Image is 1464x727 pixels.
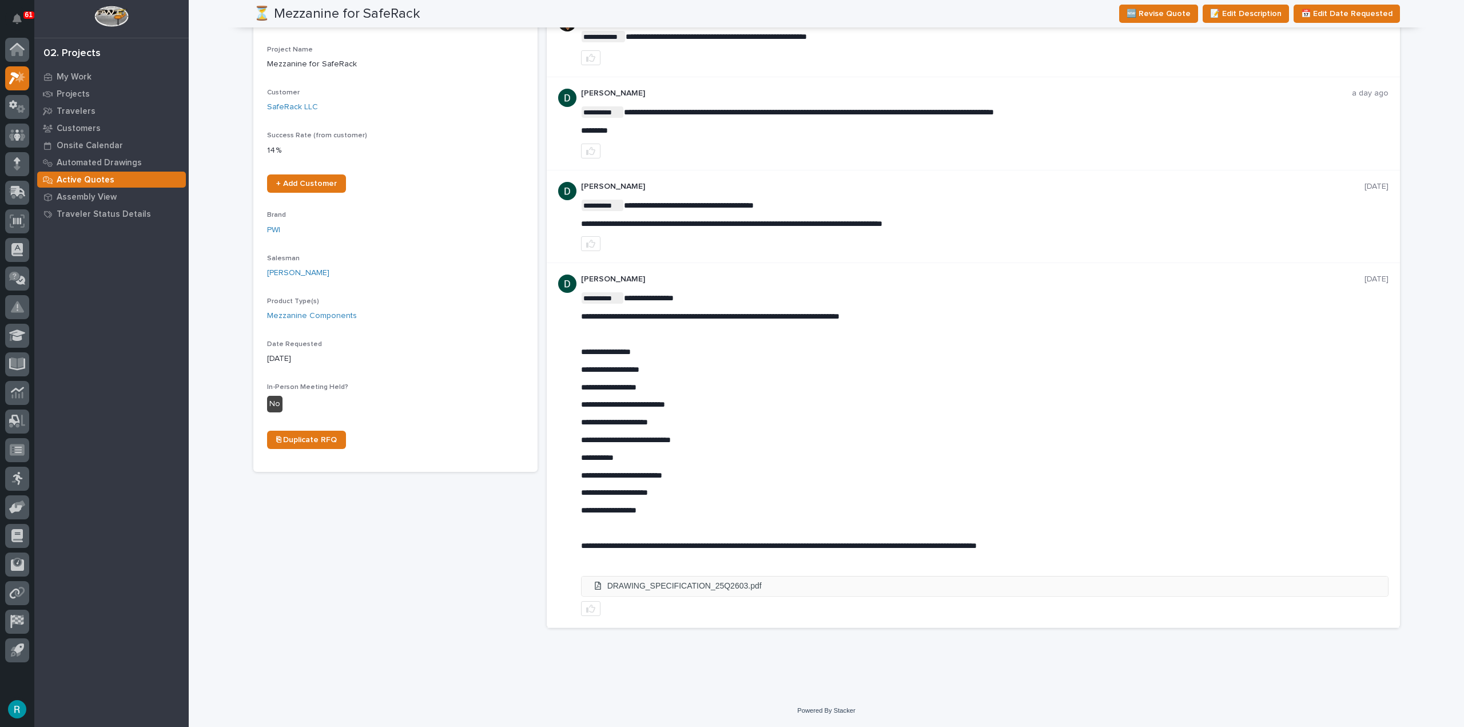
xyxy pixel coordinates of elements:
[558,275,576,293] img: ACg8ocJgdhFn4UJomsYM_ouCmoNuTXbjHW0N3LU2ED0DpQ4pt1V6hA=s96-c
[57,89,90,100] p: Projects
[581,182,1364,192] p: [PERSON_NAME]
[1352,89,1389,98] p: a day ago
[34,137,189,154] a: Onsite Calendar
[558,89,576,107] img: ACg8ocJgdhFn4UJomsYM_ouCmoNuTXbjHW0N3LU2ED0DpQ4pt1V6hA=s96-c
[797,707,855,714] a: Powered By Stacker
[267,212,286,219] span: Brand
[582,577,1388,595] li: DRAWING_SPECIFICATION_25Q2603.pdf
[5,7,29,31] button: Notifications
[253,6,420,22] h2: ⏳ Mezzanine for SafeRack
[34,171,189,188] a: Active Quotes
[267,341,322,348] span: Date Requested
[1210,7,1282,21] span: 📝 Edit Description
[5,697,29,721] button: users-avatar
[267,58,524,70] p: Mezzanine for SafeRack
[267,298,319,305] span: Product Type(s)
[34,102,189,120] a: Travelers
[267,224,280,236] a: PWI
[34,120,189,137] a: Customers
[1127,7,1191,21] span: 🆕 Revise Quote
[267,145,524,157] p: 14 %
[57,106,96,117] p: Travelers
[581,89,1352,98] p: [PERSON_NAME]
[43,47,101,60] div: 02. Projects
[581,50,600,65] button: like this post
[57,72,91,82] p: My Work
[558,182,576,200] img: ACg8ocJgdhFn4UJomsYM_ouCmoNuTXbjHW0N3LU2ED0DpQ4pt1V6hA=s96-c
[582,577,1388,596] a: DRAWING_SPECIFICATION_25Q2603.pdf
[1294,5,1400,23] button: 📅 Edit Date Requested
[34,205,189,223] a: Traveler Status Details
[25,11,33,19] p: 61
[267,255,300,262] span: Salesman
[1364,182,1389,192] p: [DATE]
[267,46,313,53] span: Project Name
[267,431,346,449] a: ⎘ Duplicate RFQ
[267,174,346,193] a: + Add Customer
[1364,275,1389,284] p: [DATE]
[94,6,128,27] img: Workspace Logo
[1203,5,1289,23] button: 📝 Edit Description
[34,85,189,102] a: Projects
[581,236,600,251] button: like this post
[276,180,337,188] span: + Add Customer
[267,267,329,279] a: [PERSON_NAME]
[581,601,600,616] button: like this post
[581,275,1364,284] p: [PERSON_NAME]
[267,132,367,139] span: Success Rate (from customer)
[34,188,189,205] a: Assembly View
[57,175,114,185] p: Active Quotes
[34,154,189,171] a: Automated Drawings
[57,124,101,134] p: Customers
[57,209,151,220] p: Traveler Status Details
[57,141,123,151] p: Onsite Calendar
[267,89,300,96] span: Customer
[57,158,142,168] p: Automated Drawings
[1119,5,1198,23] button: 🆕 Revise Quote
[276,436,337,444] span: ⎘ Duplicate RFQ
[267,101,318,113] a: SafeRack LLC
[1301,7,1393,21] span: 📅 Edit Date Requested
[34,68,189,85] a: My Work
[267,396,283,412] div: No
[581,144,600,158] button: like this post
[267,310,357,322] a: Mezzanine Components
[267,384,348,391] span: In-Person Meeting Held?
[267,353,524,365] p: [DATE]
[57,192,117,202] p: Assembly View
[14,14,29,32] div: Notifications61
